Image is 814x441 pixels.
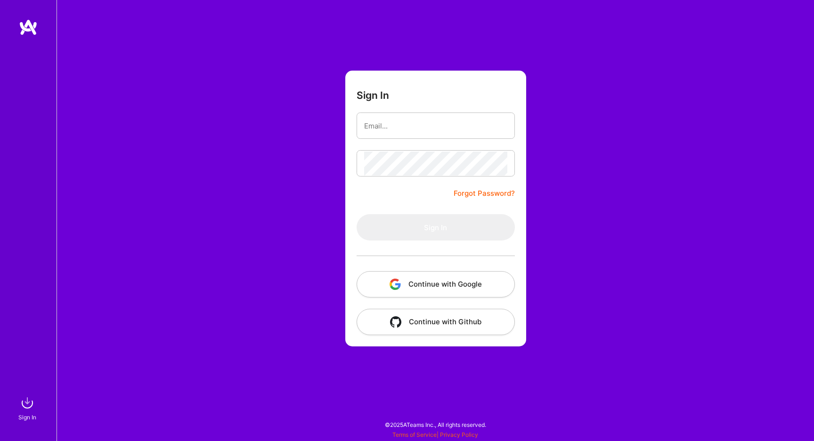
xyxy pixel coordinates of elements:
[454,188,515,199] a: Forgot Password?
[392,431,437,438] a: Terms of Service
[390,316,401,328] img: icon
[19,19,38,36] img: logo
[18,412,36,422] div: Sign In
[390,279,401,290] img: icon
[20,393,37,422] a: sign inSign In
[392,431,478,438] span: |
[357,214,515,241] button: Sign In
[357,89,389,101] h3: Sign In
[18,393,37,412] img: sign in
[440,431,478,438] a: Privacy Policy
[357,309,515,335] button: Continue with Github
[57,413,814,436] div: © 2025 ATeams Inc., All rights reserved.
[364,114,507,138] input: Email...
[357,271,515,297] button: Continue with Google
